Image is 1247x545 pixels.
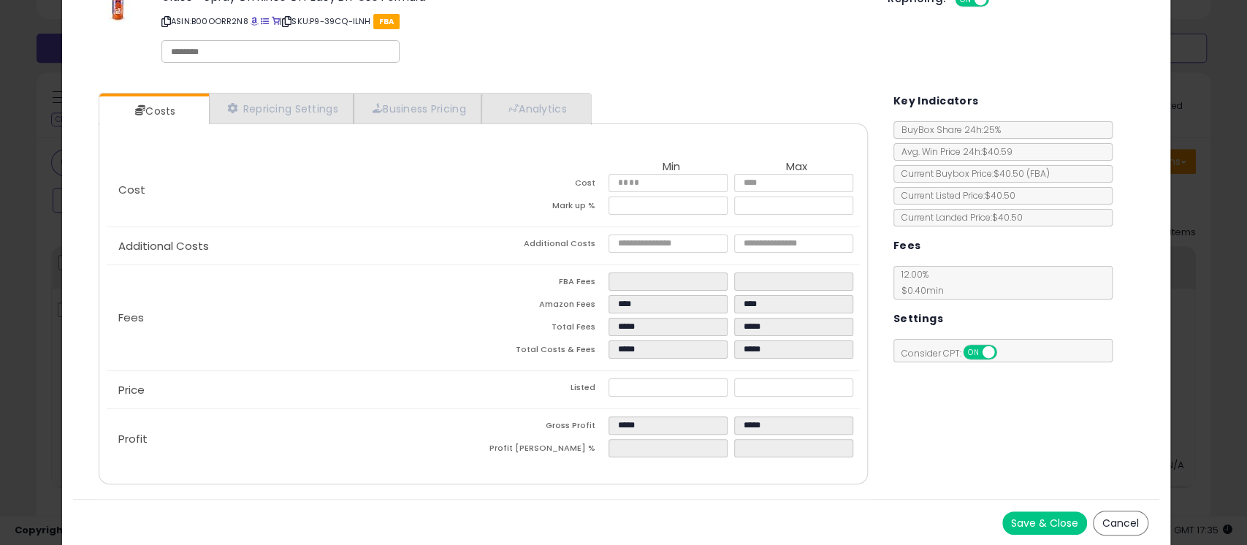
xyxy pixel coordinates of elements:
span: ( FBA ) [1026,167,1050,180]
td: Total Fees [483,318,609,340]
td: Total Costs & Fees [483,340,609,363]
a: Your listing only [272,15,280,27]
span: $0.40 min [894,284,944,297]
td: Additional Costs [483,235,609,257]
a: Costs [99,96,207,126]
a: Business Pricing [354,94,481,123]
span: FBA [373,14,400,29]
span: 12.00 % [894,268,944,297]
span: Current Listed Price: $40.50 [894,189,1015,202]
span: $40.50 [994,167,1050,180]
p: Profit [107,433,483,445]
td: Cost [483,174,609,197]
th: Max [734,161,860,174]
span: Current Landed Price: $40.50 [894,211,1023,224]
a: All offer listings [261,15,269,27]
span: Consider CPT: [894,347,1016,359]
button: Save & Close [1002,511,1087,535]
p: Additional Costs [107,240,483,252]
button: Cancel [1093,511,1148,536]
h5: Settings [893,310,943,328]
td: Gross Profit [483,416,609,439]
td: FBA Fees [483,272,609,295]
td: Listed [483,378,609,401]
p: Fees [107,312,483,324]
p: Price [107,384,483,396]
td: Amazon Fees [483,295,609,318]
a: Analytics [481,94,590,123]
a: BuyBox page [251,15,259,27]
h5: Key Indicators [893,92,979,110]
span: BuyBox Share 24h: 25% [894,123,1001,136]
h5: Fees [893,237,921,255]
a: Repricing Settings [209,94,354,123]
td: Mark up % [483,197,609,219]
td: Profit [PERSON_NAME] % [483,439,609,462]
th: Min [609,161,734,174]
p: ASIN: B00OORR2N8 | SKU: P9-39CQ-ILNH [161,9,866,33]
span: ON [964,346,983,359]
p: Cost [107,184,483,196]
span: OFF [994,346,1018,359]
span: Avg. Win Price 24h: $40.59 [894,145,1013,158]
span: Current Buybox Price: [894,167,1050,180]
